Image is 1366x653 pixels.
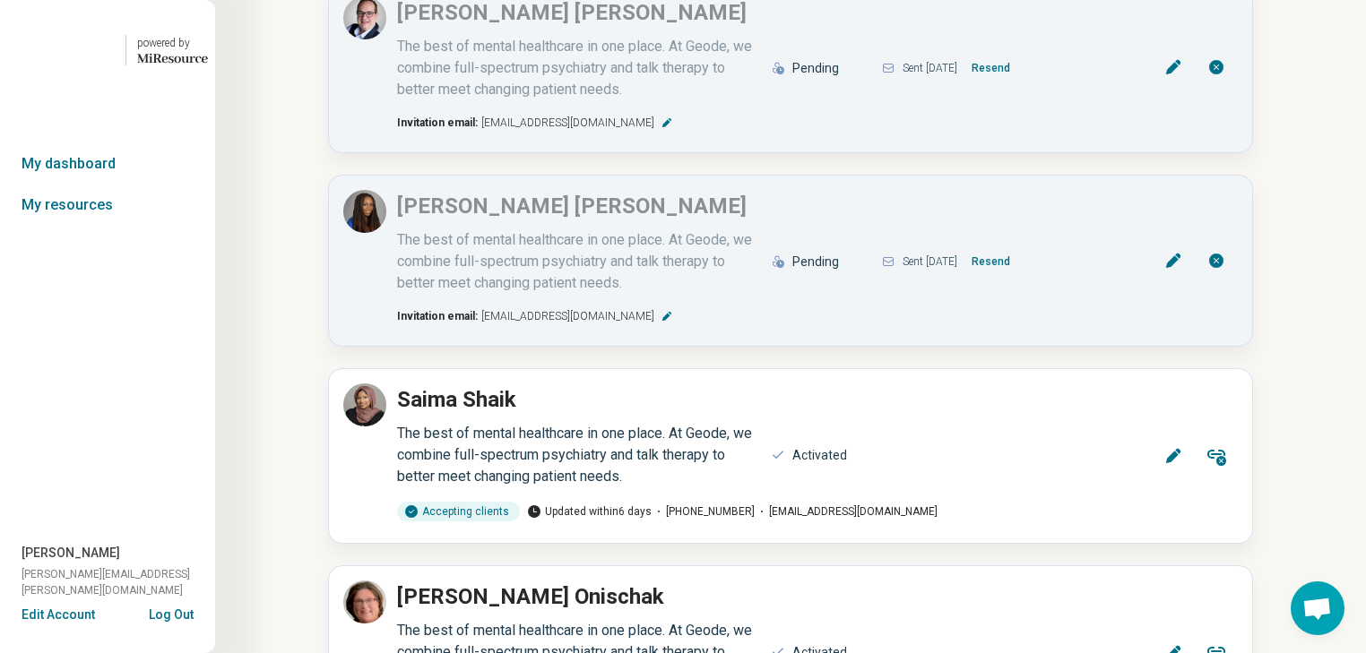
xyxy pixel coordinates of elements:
[397,383,516,416] p: Saima Shaik
[397,36,760,100] div: The best of mental healthcare in one place. At Geode, we combine full-spectrum psychiatry and tal...
[881,247,1123,276] div: Sent [DATE]
[22,544,120,563] span: [PERSON_NAME]
[7,29,208,72] a: Geode Healthpowered by
[881,54,1123,82] div: Sent [DATE]
[652,503,755,520] span: [PHONE_NUMBER]
[1291,581,1344,635] div: Open chat
[22,566,215,598] span: [PERSON_NAME][EMAIL_ADDRESS][PERSON_NAME][DOMAIN_NAME]
[527,503,652,520] span: Updated within 6 days
[7,29,115,72] img: Geode Health
[397,229,760,294] div: The best of mental healthcare in one place. At Geode, we combine full-spectrum psychiatry and tal...
[755,503,938,520] span: [EMAIL_ADDRESS][DOMAIN_NAME]
[397,308,478,324] span: Invitation email:
[397,190,747,222] p: [PERSON_NAME] [PERSON_NAME]
[397,580,664,613] p: [PERSON_NAME] Onischak
[397,115,478,131] span: Invitation email:
[481,308,654,324] span: [EMAIL_ADDRESS][DOMAIN_NAME]
[792,253,839,271] div: Pending
[792,446,847,465] div: Activated
[964,247,1017,276] button: Resend
[481,115,654,131] span: [EMAIL_ADDRESS][DOMAIN_NAME]
[397,423,760,487] div: The best of mental healthcare in one place. At Geode, we combine full-spectrum psychiatry and tal...
[792,59,839,78] div: Pending
[149,606,194,620] button: Log Out
[397,502,520,521] div: Accepting clients
[137,35,208,51] div: powered by
[22,606,95,624] button: Edit Account
[964,54,1017,82] button: Resend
